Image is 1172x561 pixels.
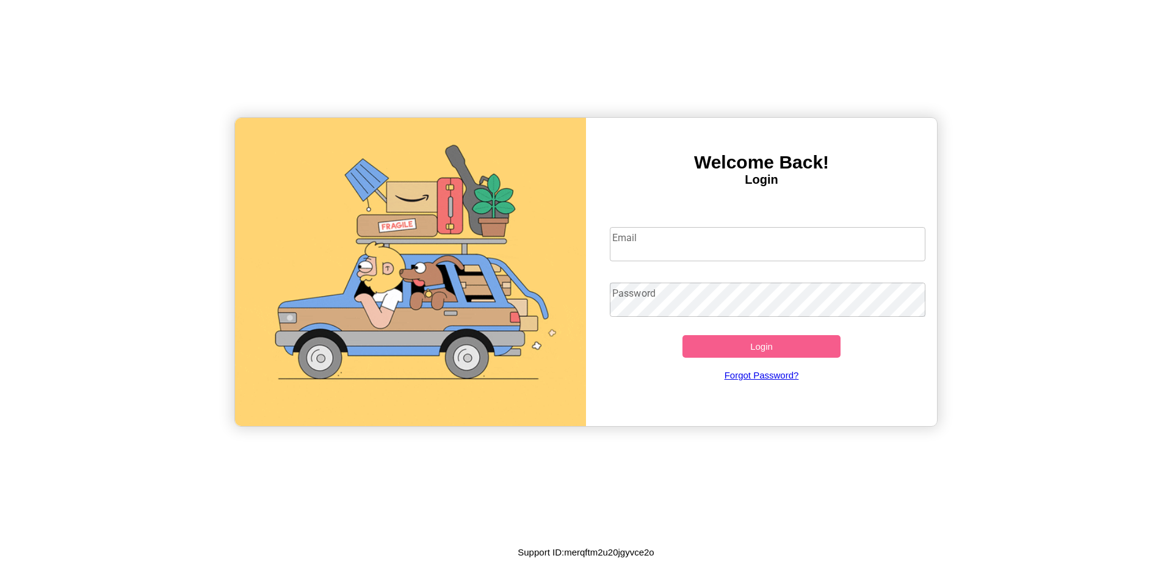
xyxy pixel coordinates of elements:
[604,358,920,393] a: Forgot Password?
[682,335,841,358] button: Login
[518,544,654,560] p: Support ID: merqftm2u20jgyvce2o
[586,152,937,173] h3: Welcome Back!
[235,118,586,426] img: gif
[586,173,937,187] h4: Login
